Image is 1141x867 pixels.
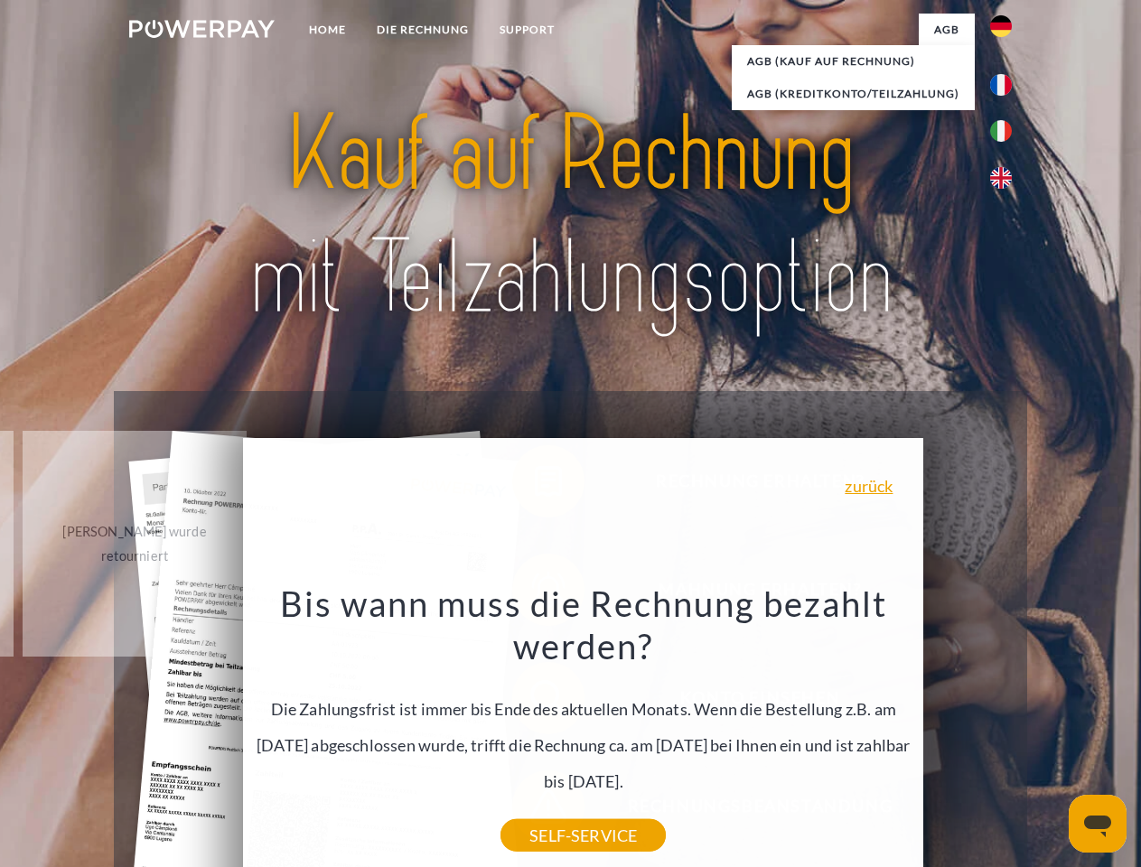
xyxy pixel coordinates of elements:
[173,87,968,346] img: title-powerpay_de.svg
[990,120,1012,142] img: it
[732,45,975,78] a: AGB (Kauf auf Rechnung)
[254,582,913,668] h3: Bis wann muss die Rechnung bezahlt werden?
[1069,795,1127,853] iframe: Schaltfläche zum Öffnen des Messaging-Fensters
[254,582,913,835] div: Die Zahlungsfrist ist immer bis Ende des aktuellen Monats. Wenn die Bestellung z.B. am [DATE] abg...
[500,819,666,852] a: SELF-SERVICE
[990,15,1012,37] img: de
[990,167,1012,189] img: en
[919,14,975,46] a: agb
[484,14,570,46] a: SUPPORT
[732,78,975,110] a: AGB (Kreditkonto/Teilzahlung)
[294,14,361,46] a: Home
[990,74,1012,96] img: fr
[361,14,484,46] a: DIE RECHNUNG
[33,519,237,568] div: [PERSON_NAME] wurde retourniert
[845,478,893,494] a: zurück
[129,20,275,38] img: logo-powerpay-white.svg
